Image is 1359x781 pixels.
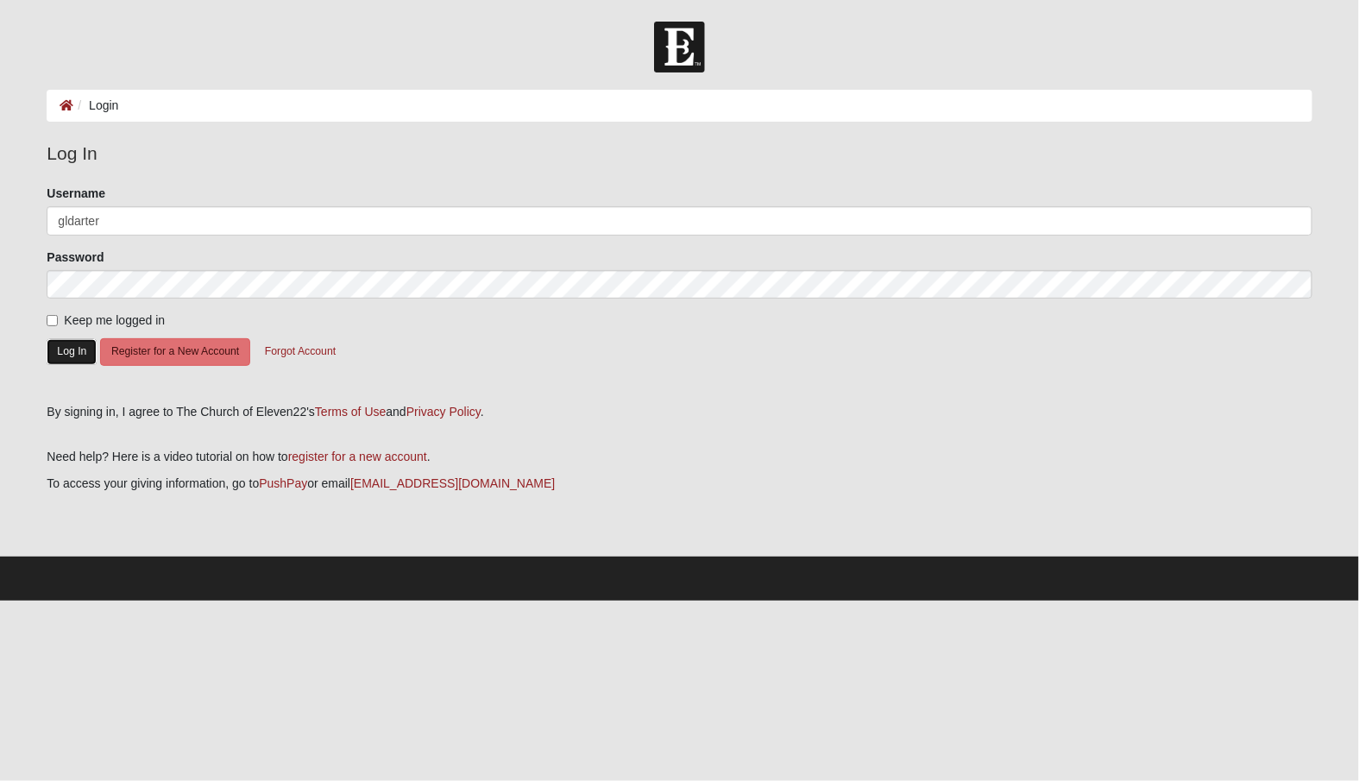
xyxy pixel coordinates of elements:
[315,405,386,419] a: Terms of Use
[47,140,1312,167] legend: Log In
[100,338,250,365] button: Register for a New Account
[350,476,555,490] a: [EMAIL_ADDRESS][DOMAIN_NAME]
[47,315,58,326] input: Keep me logged in
[288,450,427,463] a: register for a new account
[47,448,1312,466] p: Need help? Here is a video tutorial on how to .
[406,405,481,419] a: Privacy Policy
[64,313,165,327] span: Keep me logged in
[47,185,105,202] label: Username
[47,403,1312,421] div: By signing in, I agree to The Church of Eleven22's and .
[47,249,104,266] label: Password
[73,97,118,115] li: Login
[259,476,307,490] a: PushPay
[254,338,347,365] button: Forgot Account
[47,475,1312,493] p: To access your giving information, go to or email
[47,339,97,364] button: Log In
[654,22,705,72] img: Church of Eleven22 Logo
